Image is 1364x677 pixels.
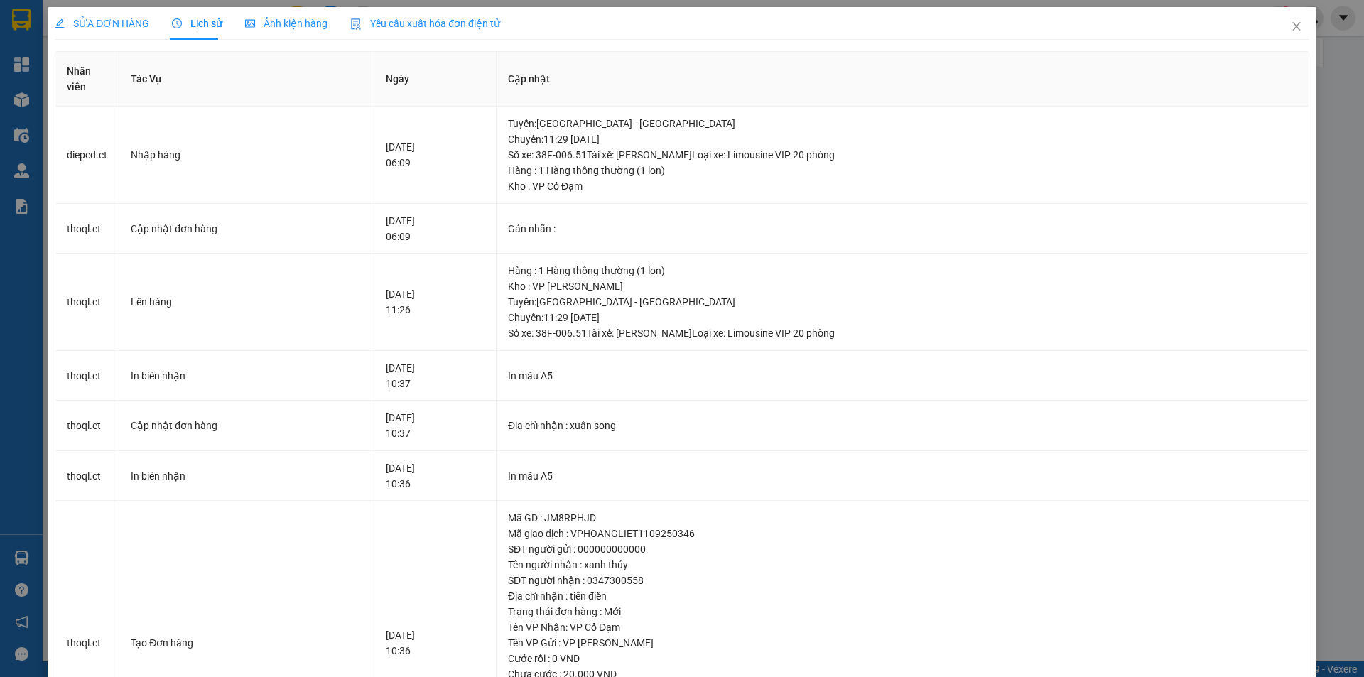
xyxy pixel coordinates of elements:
[508,651,1297,666] div: Cước rồi : 0 VND
[55,18,149,29] span: SỬA ĐƠN HÀNG
[508,468,1297,484] div: In mẫu A5
[386,286,485,318] div: [DATE] 11:26
[131,147,362,163] div: Nhập hàng
[245,18,328,29] span: Ảnh kiện hàng
[55,254,119,351] td: thoql.ct
[350,18,362,30] img: icon
[497,52,1309,107] th: Cập nhật
[386,460,485,492] div: [DATE] 10:36
[386,410,485,441] div: [DATE] 10:37
[508,221,1297,237] div: Gán nhãn :
[55,401,119,451] td: thoql.ct
[508,278,1297,294] div: Kho : VP [PERSON_NAME]
[508,418,1297,433] div: Địa chỉ nhận : xuân song
[119,52,374,107] th: Tác Vụ
[508,178,1297,194] div: Kho : VP Cổ Đạm
[508,116,1297,163] div: Tuyến : [GEOGRAPHIC_DATA] - [GEOGRAPHIC_DATA] Chuyến: 11:29 [DATE] Số xe: 38F-006.51 Tài xế: [PER...
[350,18,500,29] span: Yêu cầu xuất hóa đơn điện tử
[374,52,497,107] th: Ngày
[172,18,182,28] span: clock-circle
[131,635,362,651] div: Tạo Đơn hàng
[508,619,1297,635] div: Tên VP Nhận: VP Cổ Đạm
[55,204,119,254] td: thoql.ct
[508,263,1297,278] div: Hàng : 1 Hàng thông thường (1 lon)
[386,213,485,244] div: [DATE] 06:09
[508,557,1297,573] div: Tên người nhận : xanh thúy
[55,52,119,107] th: Nhân viên
[1277,7,1316,47] button: Close
[131,418,362,433] div: Cập nhật đơn hàng
[508,510,1297,526] div: Mã GD : JM8RPHJD
[1291,21,1302,32] span: close
[508,541,1297,557] div: SĐT người gửi : 000000000000
[245,18,255,28] span: picture
[131,221,362,237] div: Cập nhật đơn hàng
[508,604,1297,619] div: Trạng thái đơn hàng : Mới
[55,451,119,502] td: thoql.ct
[55,351,119,401] td: thoql.ct
[386,627,485,659] div: [DATE] 10:36
[386,139,485,170] div: [DATE] 06:09
[508,635,1297,651] div: Tên VP Gửi : VP [PERSON_NAME]
[386,360,485,391] div: [DATE] 10:37
[131,468,362,484] div: In biên nhận
[508,573,1297,588] div: SĐT người nhận : 0347300558
[55,107,119,204] td: diepcd.ct
[55,18,65,28] span: edit
[508,588,1297,604] div: Địa chỉ nhận : tiên điền
[508,294,1297,341] div: Tuyến : [GEOGRAPHIC_DATA] - [GEOGRAPHIC_DATA] Chuyến: 11:29 [DATE] Số xe: 38F-006.51 Tài xế: [PER...
[131,368,362,384] div: In biên nhận
[508,163,1297,178] div: Hàng : 1 Hàng thông thường (1 lon)
[508,368,1297,384] div: In mẫu A5
[172,18,222,29] span: Lịch sử
[508,526,1297,541] div: Mã giao dịch : VPHOANGLIET1109250346
[131,294,362,310] div: Lên hàng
